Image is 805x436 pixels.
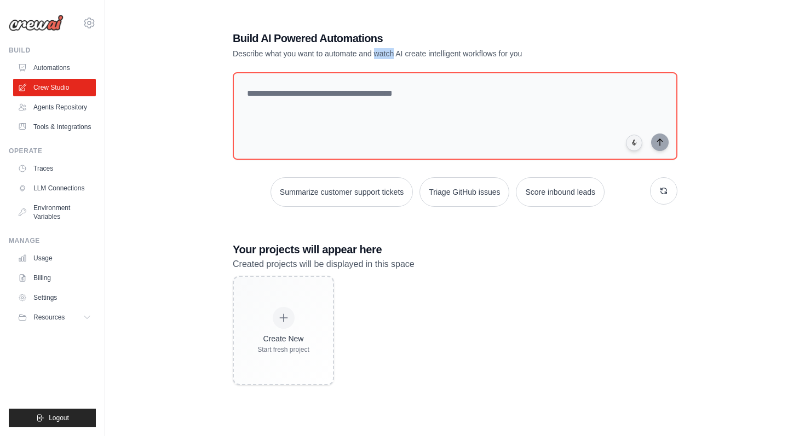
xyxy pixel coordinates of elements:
[13,118,96,136] a: Tools & Integrations
[33,313,65,322] span: Resources
[9,147,96,155] div: Operate
[257,333,309,344] div: Create New
[233,31,601,46] h1: Build AI Powered Automations
[13,59,96,77] a: Automations
[516,177,605,207] button: Score inbound leads
[419,177,509,207] button: Triage GitHub issues
[626,135,642,151] button: Click to speak your automation idea
[13,160,96,177] a: Traces
[13,309,96,326] button: Resources
[9,409,96,427] button: Logout
[13,79,96,96] a: Crew Studio
[233,48,601,59] p: Describe what you want to automate and watch AI create intelligent workflows for you
[9,236,96,245] div: Manage
[9,15,64,31] img: Logo
[650,177,677,205] button: Get new suggestions
[13,289,96,306] a: Settings
[13,179,96,197] a: LLM Connections
[13,199,96,225] a: Environment Variables
[49,414,69,422] span: Logout
[233,242,677,257] h3: Your projects will appear here
[271,177,413,207] button: Summarize customer support tickets
[13,269,96,287] a: Billing
[9,46,96,55] div: Build
[13,249,96,267] a: Usage
[257,345,309,354] div: Start fresh project
[233,257,677,271] p: Created projects will be displayed in this space
[13,98,96,116] a: Agents Repository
